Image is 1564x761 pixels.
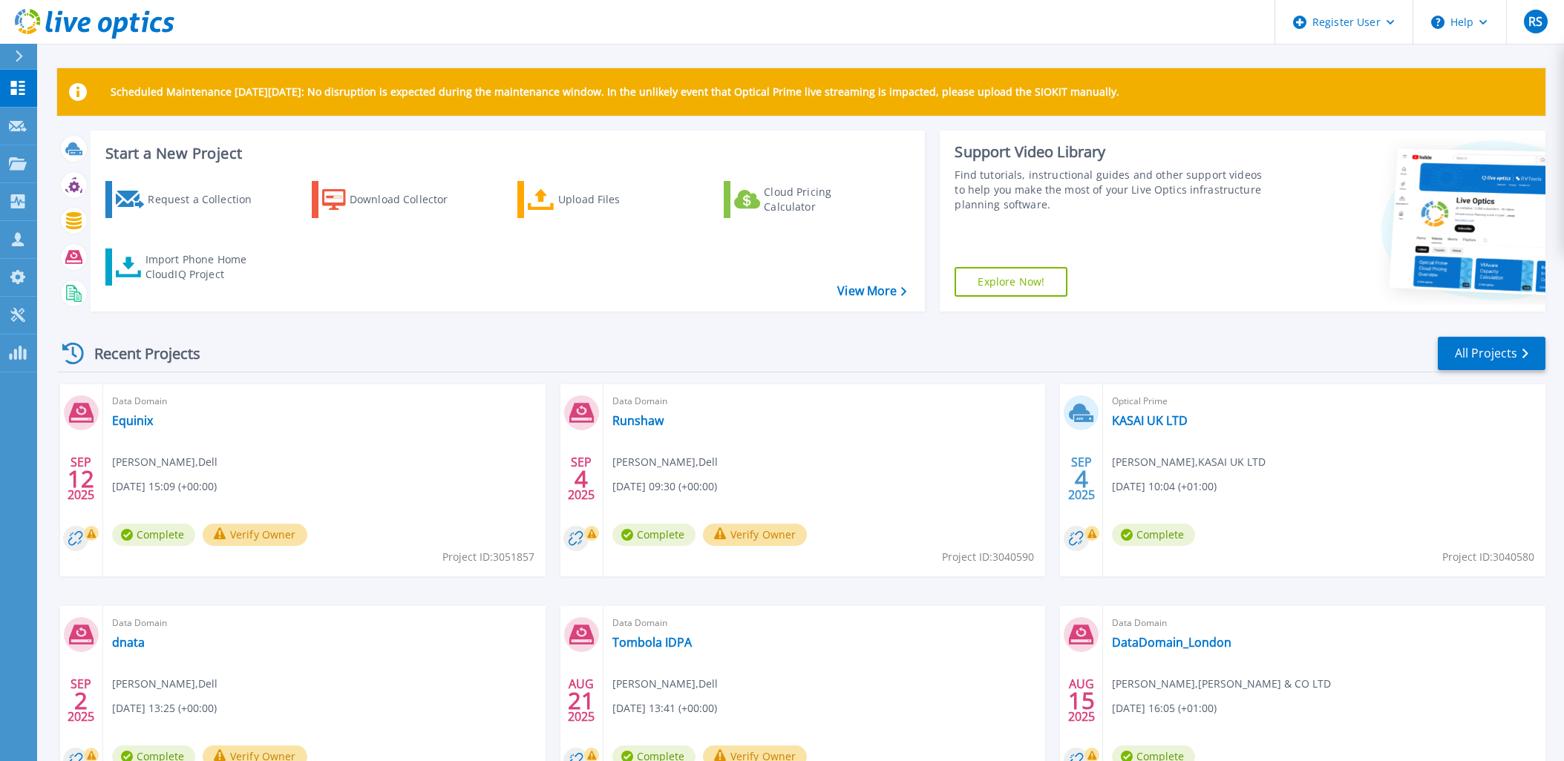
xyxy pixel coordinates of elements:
[1112,635,1231,650] a: DataDomain_London
[105,181,271,218] a: Request a Collection
[312,181,477,218] a: Download Collector
[955,267,1067,297] a: Explore Now!
[612,700,717,716] span: [DATE] 13:41 (+00:00)
[1075,472,1088,485] span: 4
[955,168,1265,212] div: Find tutorials, instructional guides and other support videos to help you make the most of your L...
[1112,615,1537,631] span: Data Domain
[764,185,883,214] div: Cloud Pricing Calculator
[612,478,717,495] span: [DATE] 09:30 (+00:00)
[1067,452,1096,506] div: SEP 2025
[112,393,537,409] span: Data Domain
[112,413,153,428] a: Equinix
[612,393,1037,409] span: Data Domain
[442,549,534,565] span: Project ID: 3051857
[703,524,808,546] button: Verify Owner
[612,635,692,650] a: Tombola IDPA
[955,142,1265,162] div: Support Video Library
[1112,700,1217,716] span: [DATE] 16:05 (+01:00)
[148,185,266,214] div: Request a Collection
[612,524,696,546] span: Complete
[724,181,889,218] a: Cloud Pricing Calculator
[57,335,220,372] div: Recent Projects
[112,615,537,631] span: Data Domain
[68,472,94,485] span: 12
[350,185,468,214] div: Download Collector
[74,694,88,707] span: 2
[112,700,217,716] span: [DATE] 13:25 (+00:00)
[145,252,261,282] div: Import Phone Home CloudIQ Project
[1067,673,1096,728] div: AUG 2025
[568,694,595,707] span: 21
[567,673,595,728] div: AUG 2025
[112,676,217,692] span: [PERSON_NAME] , Dell
[1112,676,1331,692] span: [PERSON_NAME] , [PERSON_NAME] & CO LTD
[1112,413,1188,428] a: KASAI UK LTD
[517,181,683,218] a: Upload Files
[1528,16,1542,27] span: RS
[942,549,1034,565] span: Project ID: 3040590
[558,185,677,214] div: Upload Files
[567,452,595,506] div: SEP 2025
[105,145,906,162] h3: Start a New Project
[1442,549,1534,565] span: Project ID: 3040580
[1438,337,1545,370] a: All Projects
[612,454,718,470] span: [PERSON_NAME] , Dell
[67,673,95,728] div: SEP 2025
[837,284,906,298] a: View More
[112,454,217,470] span: [PERSON_NAME] , Dell
[112,635,145,650] a: dnata
[112,524,195,546] span: Complete
[203,524,307,546] button: Verify Owner
[1068,694,1095,707] span: 15
[112,478,217,495] span: [DATE] 15:09 (+00:00)
[67,452,95,506] div: SEP 2025
[1112,478,1217,495] span: [DATE] 10:04 (+01:00)
[1112,393,1537,409] span: Optical Prime
[1112,524,1195,546] span: Complete
[1112,454,1266,470] span: [PERSON_NAME] , KASAI UK LTD
[612,413,664,428] a: Runshaw
[612,615,1037,631] span: Data Domain
[575,472,588,485] span: 4
[111,86,1119,98] p: Scheduled Maintenance [DATE][DATE]: No disruption is expected during the maintenance window. In t...
[612,676,718,692] span: [PERSON_NAME] , Dell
